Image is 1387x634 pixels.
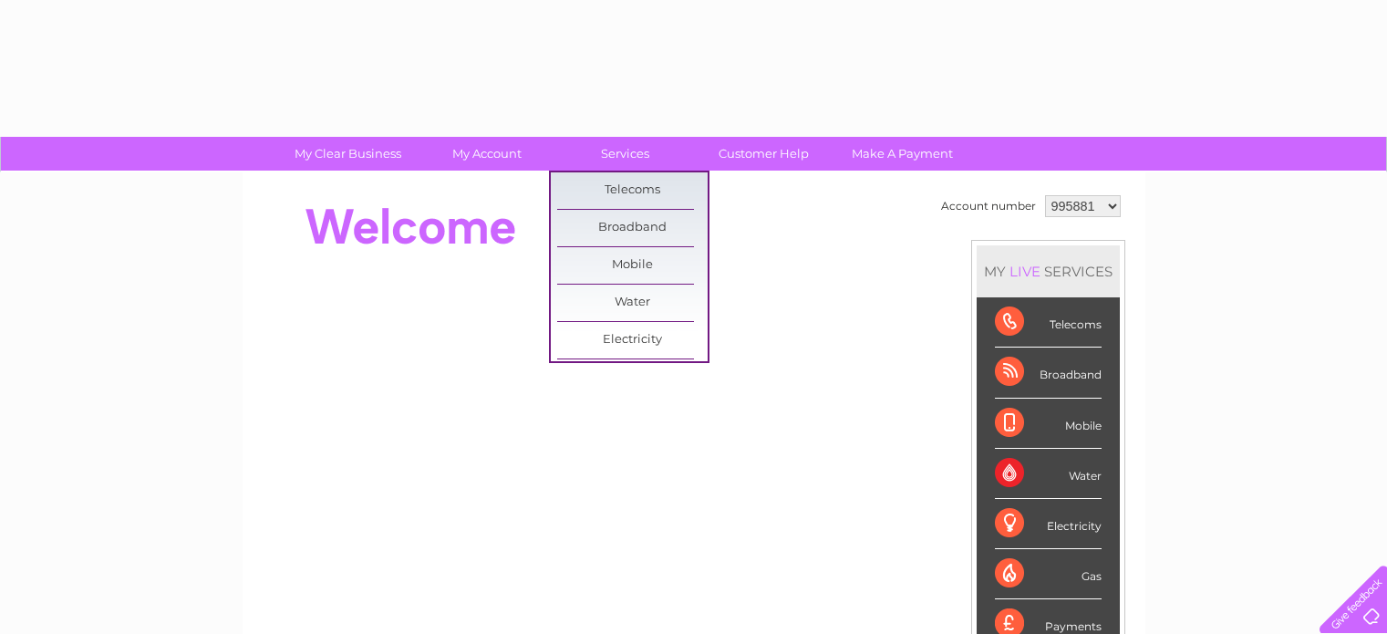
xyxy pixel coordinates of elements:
a: Services [550,137,700,171]
div: Mobile [995,399,1102,449]
div: Broadband [995,348,1102,398]
div: LIVE [1006,263,1044,280]
a: My Account [411,137,562,171]
a: Make A Payment [827,137,978,171]
div: MY SERVICES [977,245,1120,297]
td: Account number [937,191,1040,222]
a: Telecoms [557,172,708,209]
div: Telecoms [995,297,1102,348]
a: Broadband [557,210,708,246]
div: Water [995,449,1102,499]
div: Electricity [995,499,1102,549]
a: Mobile [557,247,708,284]
a: Water [557,285,708,321]
a: Electricity [557,322,708,359]
a: My Clear Business [273,137,423,171]
div: Gas [995,549,1102,599]
a: Gas [557,359,708,396]
a: Customer Help [688,137,839,171]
